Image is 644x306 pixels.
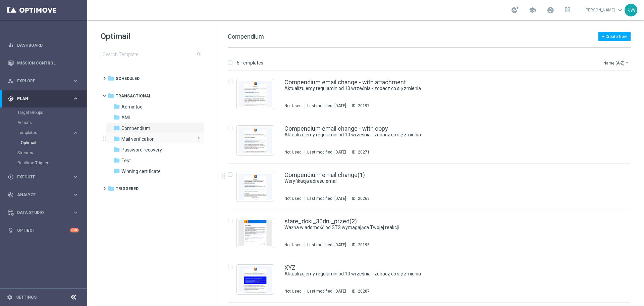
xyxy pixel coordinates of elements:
i: keyboard_arrow_right [72,191,79,198]
a: Optibot [17,221,70,239]
div: Optibot [8,221,79,239]
span: school [529,6,536,14]
span: Admintool [121,104,144,110]
a: Realtime Triggers [17,160,70,166]
i: play_circle_outline [8,174,14,180]
div: +10 [70,228,79,232]
div: 20195 [358,242,370,248]
div: Last modified: [DATE] [305,289,349,294]
div: Not Used [284,149,302,155]
div: Not Used [284,242,302,248]
i: keyboard_arrow_right [72,78,79,84]
div: Ważna wiadomość od STS wymagająca Twojej reakcji. [284,224,602,231]
div: Aktualizujemy regulamin od 10 września - zobacz co się zmienia [284,132,602,138]
div: Last modified: [DATE] [305,103,349,108]
div: play_circle_outline Execute keyboard_arrow_right [7,174,79,180]
div: Not Used [284,289,302,294]
span: Scheduled [116,76,140,82]
span: Compendium [228,33,264,40]
i: equalizer [8,42,14,48]
h1: Optimail [101,31,203,42]
div: ID: [349,149,370,155]
div: Execute [8,174,72,180]
i: settings [7,294,13,300]
button: Name (A-Z)arrow_drop_down [603,59,631,67]
span: Transactional [116,93,151,99]
a: Compendium email change(1) [284,172,365,178]
span: search [196,52,202,57]
button: Mission Control [7,60,79,66]
img: 20195.jpeg [238,220,272,246]
div: 20271 [358,149,370,155]
i: keyboard_arrow_right [72,174,79,180]
a: Settings [16,295,37,299]
img: 20271.jpeg [238,127,272,154]
i: person_search [8,78,14,84]
span: AML [121,115,131,121]
span: Mail verification [121,136,155,142]
div: Plan [8,96,72,102]
div: Last modified: [DATE] [305,242,349,248]
div: Mission Control [8,54,79,72]
div: ID: [349,196,370,201]
i: lightbulb [8,227,14,233]
div: Last modified: [DATE] [305,196,349,201]
div: Last modified: [DATE] [305,149,349,155]
a: Streams [17,150,70,156]
div: Press SPACE to select this row. [221,71,643,117]
div: Press SPACE to select this row. [221,256,643,303]
a: Target Groups [17,110,70,115]
a: Optimail [21,140,70,145]
div: Aktualizujemy regulamin od 10 września - zobacz co się zmienia [284,271,602,277]
div: track_changes Analyze keyboard_arrow_right [7,192,79,198]
a: Weryfikacja adresu email [284,178,586,184]
img: 20269.jpeg [238,174,272,200]
div: ID: [349,289,370,294]
div: Dashboard [8,36,79,54]
a: Actions [17,120,70,125]
i: folder [113,114,120,121]
a: Compendium email change - with attachment [284,79,406,85]
div: Templates [18,131,72,135]
a: Dashboard [17,36,79,54]
span: Compendium [121,125,150,131]
button: equalizer Dashboard [7,43,79,48]
div: Weryfikacja adresu email [284,178,602,184]
div: Not Used [284,196,302,201]
a: XYZ [284,265,296,271]
a: Aktualizujemy regulamin od 10 września - zobacz co się zmienia [284,271,586,277]
img: 20197.jpeg [238,81,272,107]
button: person_search Explore keyboard_arrow_right [7,78,79,84]
div: KW [625,4,637,16]
i: folder [113,103,120,110]
div: 20197 [358,103,370,108]
i: keyboard_arrow_right [72,130,79,136]
span: Explore [17,79,72,83]
span: Winning certificate [121,168,161,174]
a: stare_doki_30dni_przed(2) [284,218,357,224]
div: Streams [17,148,87,158]
button: Templates keyboard_arrow_right [17,130,79,135]
i: folder [113,146,120,153]
span: Plan [17,97,72,101]
div: ID: [349,103,370,108]
button: Data Studio keyboard_arrow_right [7,210,79,215]
i: folder [108,185,114,192]
i: folder [108,75,114,82]
button: lightbulb Optibot +10 [7,228,79,233]
i: keyboard_arrow_right [72,209,79,216]
div: Data Studio [8,210,72,216]
div: Explore [8,78,72,84]
div: Analyze [8,192,72,198]
i: keyboard_arrow_right [72,95,79,102]
span: Analyze [17,193,72,197]
a: [PERSON_NAME]keyboard_arrow_down [584,5,625,15]
span: Test [121,158,131,164]
a: Ważna wiadomość od STS wymagająca Twojej reakcji. [284,224,586,231]
div: Not Used [284,103,302,108]
img: 20287.jpeg [238,266,272,293]
span: Triggered [116,186,139,192]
